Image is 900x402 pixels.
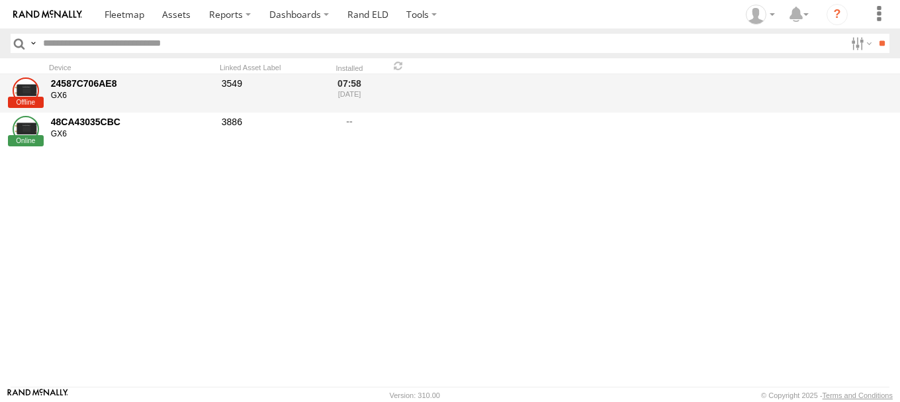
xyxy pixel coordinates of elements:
img: rand-logo.svg [13,10,82,19]
i: ? [827,4,848,25]
div: 07:58 [DATE] [324,75,375,111]
div: 24587C706AE8 [51,77,212,89]
div: GX6 [51,129,212,140]
span: Refresh [390,60,406,72]
a: Terms and Conditions [823,391,893,399]
div: Tracy Dayton [741,5,780,25]
div: Version: 310.00 [390,391,440,399]
div: © Copyright 2025 - [761,391,893,399]
label: Search Query [28,34,38,53]
div: Device [49,63,214,72]
div: GX6 [51,91,212,101]
a: Visit our Website [7,389,68,402]
div: Linked Asset Label [220,63,319,72]
div: 3549 [220,75,319,111]
div: 48CA43035CBC [51,116,212,128]
div: Installed [324,66,375,72]
label: Search Filter Options [846,34,874,53]
div: 3886 [220,114,319,150]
